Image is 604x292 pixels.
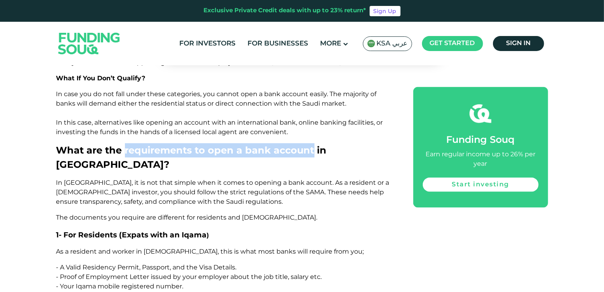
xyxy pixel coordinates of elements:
[423,150,539,169] div: Earn regular income up to 26% per year
[447,136,515,145] span: Funding Souq
[56,179,389,205] span: In [GEOGRAPHIC_DATA], it is not that simple when it comes to opening a bank account. As a residen...
[56,283,184,290] span: - Your Iqama mobile registered number.
[367,40,375,47] img: SA Flag
[56,74,146,82] span: What If You Don’t Qualify?
[56,214,318,221] span: The documents you require are different for residents and [DEMOGRAPHIC_DATA].
[246,37,311,50] a: For Businesses
[56,230,207,239] span: 1- For Residents (Expats with an Iqama
[56,273,322,281] span: - Proof of Employment Letter issued by your employer about the job title, salary etc.
[470,103,491,125] img: fsicon
[506,40,531,46] span: Sign in
[493,36,544,51] a: Sign in
[56,231,209,239] span: )
[56,248,364,255] span: As a resident and worker in [DEMOGRAPHIC_DATA], this is what most banks will require from you;
[178,37,238,50] a: For Investors
[320,40,341,47] span: More
[56,144,327,170] span: What are the requirements to open a bank account in [GEOGRAPHIC_DATA]?
[370,6,401,16] a: Sign Up
[204,6,366,15] div: Exclusive Private Credit deals with up to 23% return*
[423,178,539,192] a: Start investing
[377,39,408,48] span: KSA عربي
[56,264,237,271] span: - A Valid Residency Permit, Passport, and the Visa Details.
[56,90,383,136] span: In case you do not fall under these categories, you cannot open a bank account easily. The majori...
[50,23,128,63] img: Logo
[430,40,475,46] span: Get started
